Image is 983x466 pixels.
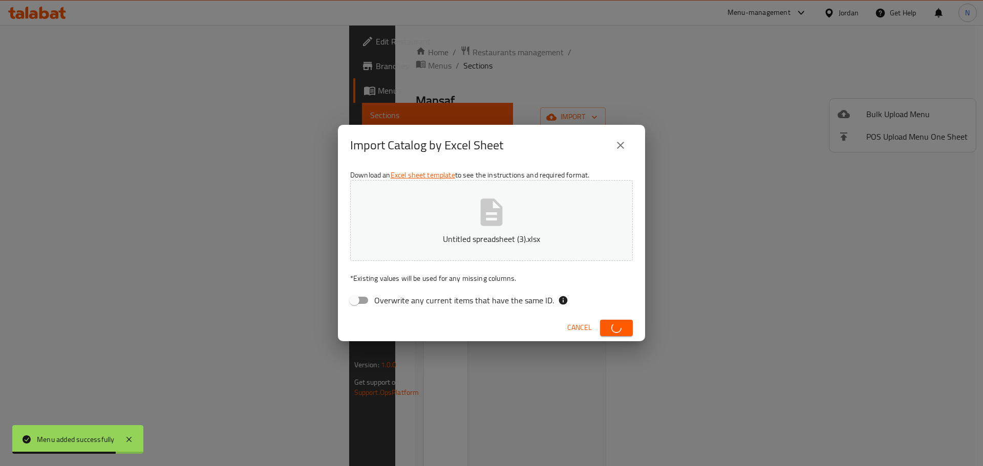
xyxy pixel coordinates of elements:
[350,273,633,283] p: Existing values will be used for any missing columns.
[608,133,633,158] button: close
[391,168,455,182] a: Excel sheet template
[350,137,503,153] h2: Import Catalog by Excel Sheet
[366,233,617,245] p: Untitled spreadsheet (3).xlsx
[374,294,554,306] span: Overwrite any current items that have the same ID.
[563,318,596,337] button: Cancel
[567,321,592,334] span: Cancel
[350,180,633,261] button: Untitled spreadsheet (3).xlsx
[338,166,645,314] div: Download an to see the instructions and required format.
[558,295,568,305] svg: If the overwrite option isn't selected, then the items that match an existing ID will be ignored ...
[37,434,115,445] div: Menu added successfully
